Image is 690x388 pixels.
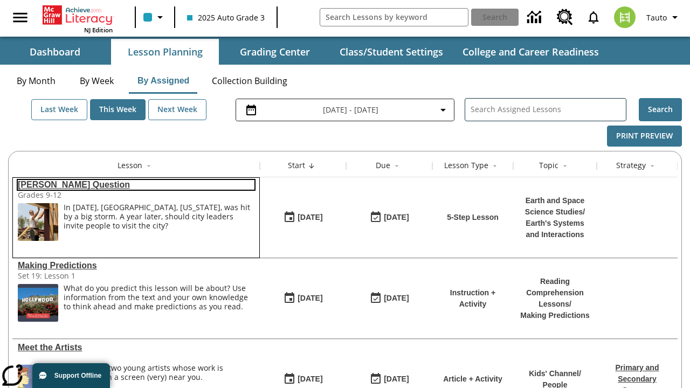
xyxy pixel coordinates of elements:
[187,12,265,23] span: 2025 Auto Grade 3
[519,276,591,310] p: Reading Comprehension Lessons /
[443,373,502,385] p: Article + Activity
[90,99,146,120] button: This Week
[111,39,219,65] button: Lesson Planning
[614,6,636,28] img: avatar image
[64,203,254,241] div: In May 2011, Joplin, Missouri, was hit by a big storm. A year later, should city leaders invite p...
[18,203,58,241] img: image
[64,203,254,230] div: In [DATE], [GEOGRAPHIC_DATA], [US_STATE], was hit by a big storm. A year later, should city leade...
[323,104,378,115] span: [DATE] - [DATE]
[646,160,659,172] button: Sort
[4,2,36,33] button: Open side menu
[376,160,390,171] div: Due
[31,99,87,120] button: Last Week
[221,39,329,65] button: Grading Center
[519,195,591,218] p: Earth and Space Science Studies /
[64,364,254,382] div: Get to know two young artists whose work is appearing on a screen (very) near you.
[18,343,254,352] div: Meet the Artists
[521,3,550,32] a: Data Center
[454,39,608,65] button: College and Career Readiness
[608,3,642,31] button: Select a new avatar
[529,368,581,379] p: Kids' Channel /
[240,103,450,116] button: Select the date range menu item
[18,284,58,322] img: The white letters of the HOLLYWOOD sign on a hill with red flowers in the foreground.
[384,211,409,224] div: [DATE]
[366,207,412,228] button: 08/27/25: Last day the lesson can be accessed
[18,261,254,271] div: Making Predictions
[18,271,180,281] div: Set 19: Lesson 1
[642,8,686,27] button: Profile/Settings
[298,292,322,305] div: [DATE]
[18,180,254,190] a: Joplin's Question, Lessons
[550,3,579,32] a: Resource Center, Will open in new tab
[437,103,450,116] svg: Collapse Date Range Filter
[331,39,452,65] button: Class/Student Settings
[280,207,326,228] button: 08/27/25: First time the lesson was available
[139,8,171,27] button: Class color is light blue. Change class color
[18,261,254,271] a: Making Predictions, Lessons
[384,372,409,386] div: [DATE]
[558,160,571,172] button: Sort
[444,160,488,171] div: Lesson Type
[305,160,318,172] button: Sort
[118,160,142,171] div: Lesson
[142,160,155,172] button: Sort
[579,3,608,31] a: Notifications
[32,363,110,388] button: Support Offline
[288,160,305,171] div: Start
[639,98,682,121] button: Search
[539,160,558,171] div: Topic
[129,68,198,94] button: By Assigned
[43,4,113,26] a: Home
[203,68,296,94] button: Collection Building
[488,160,501,172] button: Sort
[298,372,322,386] div: [DATE]
[438,287,508,310] p: Instruction + Activity
[447,212,499,223] p: 5-Step Lesson
[519,310,591,321] p: Making Predictions
[70,68,123,94] button: By Week
[298,211,322,224] div: [DATE]
[18,343,254,352] a: Meet the Artists, Lessons
[384,292,409,305] div: [DATE]
[8,68,64,94] button: By Month
[320,9,468,26] input: search field
[646,12,667,23] span: Tauto
[519,218,591,240] p: Earth's Systems and Interactions
[616,160,646,171] div: Strategy
[43,3,113,34] div: Home
[280,288,326,309] button: 08/27/25: First time the lesson was available
[64,284,254,322] div: What do you predict this lesson will be about? Use information from the text and your own knowled...
[64,284,254,311] div: What do you predict this lesson will be about? Use information from the text and your own knowled...
[18,180,254,190] div: Joplin's Question
[148,99,206,120] button: Next Week
[390,160,403,172] button: Sort
[18,190,180,200] div: Grades 9-12
[84,26,113,34] span: NJ Edition
[366,288,412,309] button: 08/27/25: Last day the lesson can be accessed
[1,39,109,65] button: Dashboard
[607,126,682,147] button: Print Preview
[471,102,626,117] input: Search Assigned Lessons
[54,372,101,379] span: Support Offline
